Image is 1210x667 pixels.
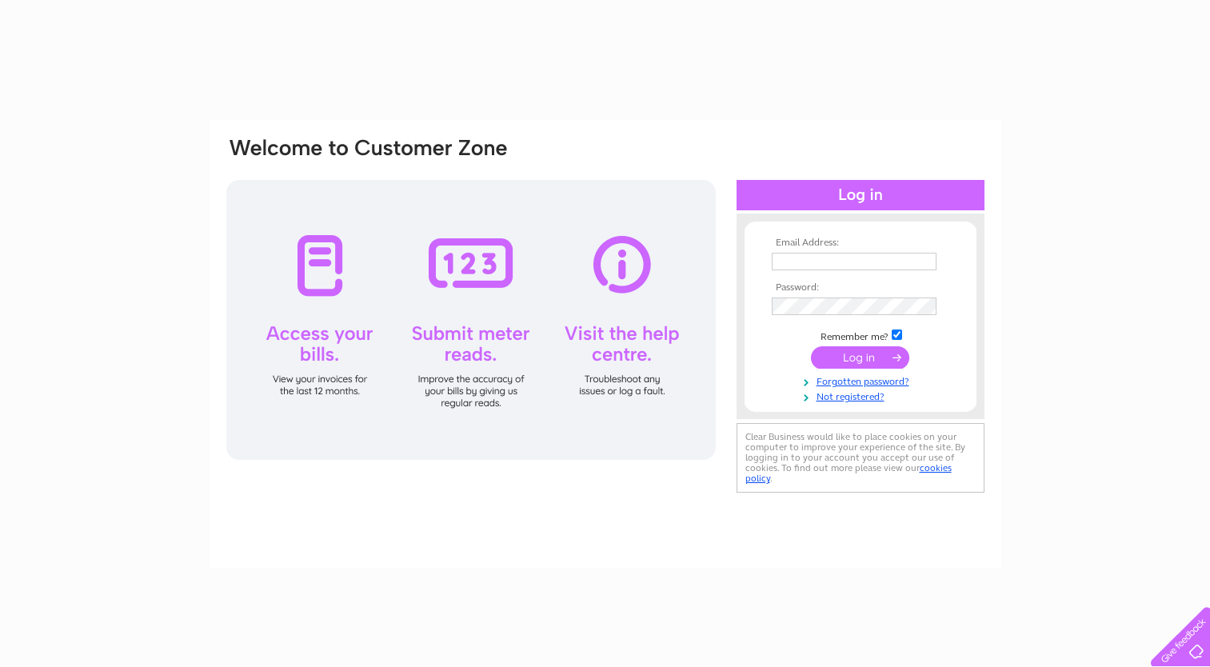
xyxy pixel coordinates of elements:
div: Clear Business would like to place cookies on your computer to improve your experience of the sit... [737,423,984,493]
th: Password: [768,282,953,294]
a: Not registered? [772,388,953,403]
a: cookies policy [745,462,952,484]
input: Submit [811,346,909,369]
td: Remember me? [768,327,953,343]
a: Forgotten password? [772,373,953,388]
th: Email Address: [768,238,953,249]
